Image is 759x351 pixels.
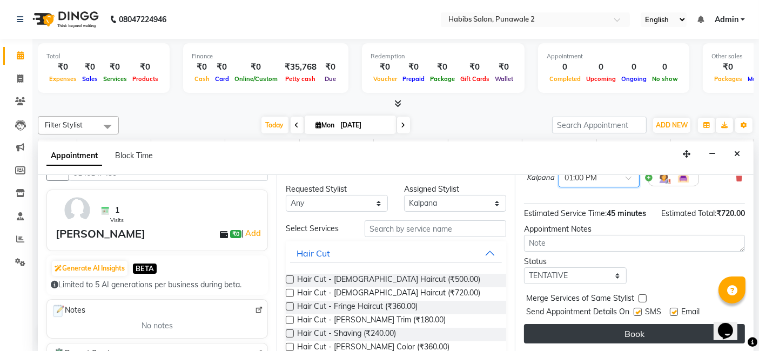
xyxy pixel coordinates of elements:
[661,208,716,218] span: Estimated Total:
[232,75,280,83] span: Online/Custom
[524,256,626,267] div: Status
[52,261,127,276] button: Generate AI Insights
[527,172,554,183] span: Kalpana
[225,139,299,153] span: Ganesh
[142,320,173,332] span: No notes
[681,306,700,320] span: Email
[192,61,212,73] div: ₹0
[400,75,427,83] span: Prepaid
[526,306,629,320] span: Send Appointment Details On
[192,52,340,61] div: Finance
[151,139,225,153] span: Chandan
[79,61,100,73] div: ₹0
[522,139,596,153] span: [PERSON_NAME]
[715,14,738,25] span: Admin
[79,75,100,83] span: Sales
[656,121,688,129] span: ADD NEW
[300,139,373,153] span: Kalpana
[297,287,480,301] span: Hair Cut - [DEMOGRAPHIC_DATA] Haircut (₹720.00)
[130,75,161,83] span: Products
[458,61,492,73] div: ₹0
[427,61,458,73] div: ₹0
[649,75,681,83] span: No show
[404,184,506,195] div: Assigned Stylist
[38,139,77,151] div: Stylist
[524,208,607,218] span: Estimated Service Time:
[100,61,130,73] div: ₹0
[283,75,319,83] span: Petty cash
[130,61,161,73] div: ₹0
[46,75,79,83] span: Expenses
[45,120,83,129] span: Filter Stylist
[653,118,690,133] button: ADD NEW
[711,75,745,83] span: Packages
[671,139,745,153] span: [PERSON_NAME]
[547,52,681,61] div: Appointment
[46,146,102,166] span: Appointment
[583,75,619,83] span: Upcoming
[261,117,288,133] span: Today
[244,227,263,240] a: Add
[619,61,649,73] div: 0
[313,121,338,129] span: Mon
[547,75,583,83] span: Completed
[28,4,102,35] img: logo
[62,194,93,226] img: avatar
[290,244,502,263] button: Hair Cut
[77,139,151,153] span: Sumit
[286,184,388,195] div: Requested Stylist
[677,171,690,184] img: Interior.png
[492,61,516,73] div: ₹0
[241,227,263,240] span: |
[400,61,427,73] div: ₹0
[280,61,321,73] div: ₹35,768
[322,75,339,83] span: Due
[297,247,330,260] div: Hair Cut
[657,171,670,184] img: Hairdresser.png
[115,205,119,216] span: 1
[51,279,264,291] div: Limited to 5 AI generations per business during beta.
[649,61,681,73] div: 0
[133,264,157,274] span: BETA
[729,146,745,163] button: Close
[547,61,583,73] div: 0
[371,61,400,73] div: ₹0
[115,151,153,160] span: Block Time
[492,75,516,83] span: Wallet
[365,220,506,237] input: Search by service name
[645,306,661,320] span: SMS
[524,324,745,343] button: Book
[526,293,634,306] span: Merge Services of Same Stylist
[297,301,418,314] span: Hair Cut - Fringe Haircut (₹360.00)
[56,226,145,242] div: [PERSON_NAME]
[297,314,446,328] span: Hair Cut - [PERSON_NAME] Trim (₹180.00)
[46,52,161,61] div: Total
[597,139,670,153] span: [PERSON_NAME]
[458,75,492,83] span: Gift Cards
[338,117,392,133] input: 2025-09-01
[552,117,647,133] input: Search Appointment
[714,308,748,340] iframe: chat widget
[119,4,166,35] b: 08047224946
[321,61,340,73] div: ₹0
[110,216,124,224] span: Visits
[278,223,357,234] div: Select Services
[46,61,79,73] div: ₹0
[192,75,212,83] span: Cash
[374,139,447,153] span: Khushi
[371,52,516,61] div: Redemption
[100,75,130,83] span: Services
[607,208,646,218] span: 45 minutes
[427,75,458,83] span: Package
[448,139,522,153] span: Gauri
[232,61,280,73] div: ₹0
[230,230,241,239] span: ₹0
[212,75,232,83] span: Card
[619,75,649,83] span: Ongoing
[524,224,745,235] div: Appointment Notes
[716,208,745,218] span: ₹720.00
[297,274,480,287] span: Hair Cut - [DEMOGRAPHIC_DATA] Haircut (₹500.00)
[583,61,619,73] div: 0
[371,75,400,83] span: Voucher
[297,328,396,341] span: Hair Cut - Shaving (₹240.00)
